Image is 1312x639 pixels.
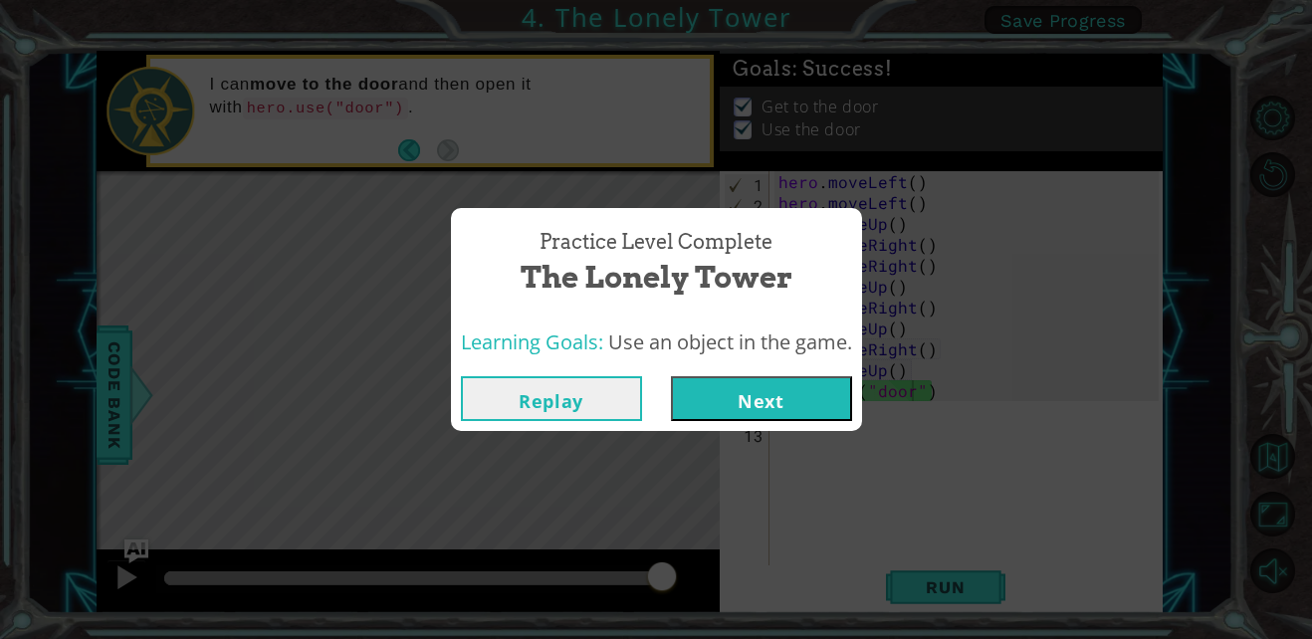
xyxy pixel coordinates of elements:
span: Practice Level Complete [540,228,772,257]
span: Use an object in the game. [608,328,852,355]
button: Replay [461,376,642,421]
span: The Lonely Tower [521,256,792,299]
button: Next [671,376,852,421]
span: Learning Goals: [461,328,603,355]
